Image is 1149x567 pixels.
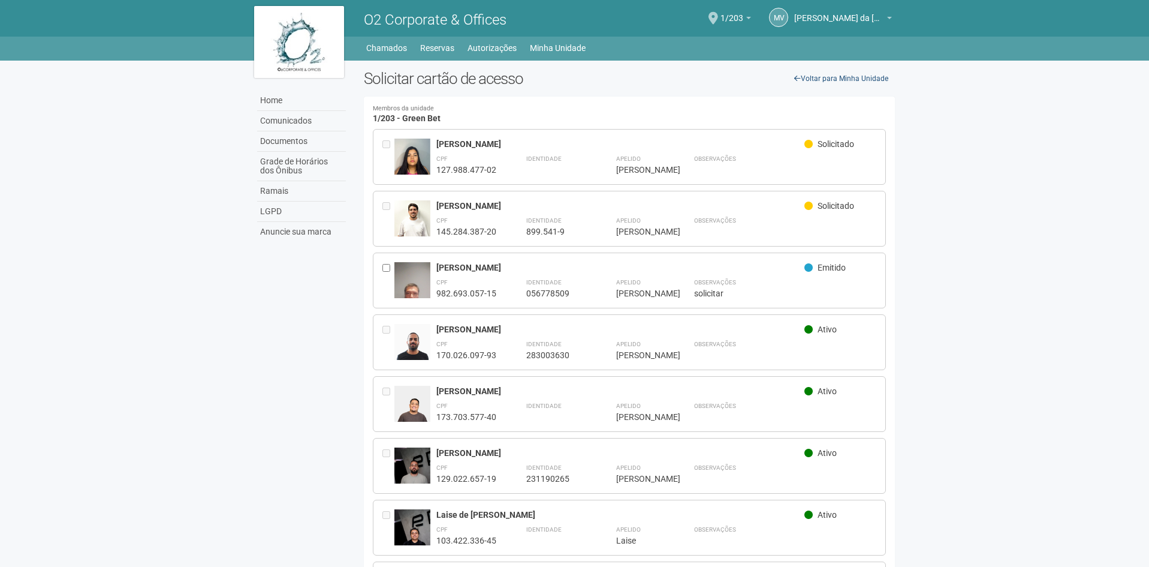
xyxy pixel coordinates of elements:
span: O2 Corporate & Offices [364,11,506,28]
strong: Observações [694,341,736,347]
a: Documentos [257,131,346,152]
div: [PERSON_NAME] [436,200,805,211]
a: Comunicados [257,111,346,131]
strong: CPF [436,464,448,471]
strong: Apelido [616,341,641,347]
span: Ativo [818,325,837,334]
a: Chamados [366,40,407,56]
strong: Apelido [616,526,641,533]
div: [PERSON_NAME] [616,412,664,422]
img: logo.jpg [254,6,344,78]
a: Ramais [257,181,346,202]
div: Entre em contato com a Aministração para solicitar o cancelamento ou 2a via [382,509,394,546]
div: 231190265 [526,473,586,484]
strong: Apelido [616,464,641,471]
strong: Observações [694,403,736,409]
img: user.jpg [394,509,430,563]
span: 1/203 [720,2,743,23]
h4: 1/203 - Green Bet [373,106,886,123]
div: 129.022.657-19 [436,473,496,484]
a: Grade de Horários dos Ônibus [257,152,346,181]
div: [PERSON_NAME] [616,288,664,299]
div: 056778509 [526,288,586,299]
div: 127.988.477-02 [436,164,496,175]
a: Voltar para Minha Unidade [788,70,895,88]
div: 103.422.336-45 [436,535,496,546]
div: [PERSON_NAME] [436,386,805,397]
a: Autorizações [468,40,517,56]
strong: Identidade [526,464,562,471]
div: 982.693.057-15 [436,288,496,299]
strong: CPF [436,403,448,409]
strong: CPF [436,526,448,533]
strong: Identidade [526,526,562,533]
strong: Identidade [526,217,562,224]
span: Ativo [818,510,837,520]
strong: Identidade [526,155,562,162]
strong: Apelido [616,403,641,409]
strong: Observações [694,526,736,533]
strong: Identidade [526,279,562,286]
div: [PERSON_NAME] [616,226,664,237]
small: Membros da unidade [373,106,886,112]
div: [PERSON_NAME] [436,324,805,335]
a: Home [257,91,346,111]
strong: CPF [436,279,448,286]
strong: Identidade [526,341,562,347]
span: Solicitado [818,201,854,211]
span: Ativo [818,386,837,396]
strong: CPF [436,341,448,347]
a: MV [769,8,788,27]
div: 899.541-9 [526,226,586,237]
strong: Apelido [616,155,641,162]
div: 145.284.387-20 [436,226,496,237]
div: solicitar [694,288,877,299]
div: [PERSON_NAME] [436,448,805,458]
div: [PERSON_NAME] [616,164,664,175]
strong: Observações [694,155,736,162]
div: [PERSON_NAME] [616,473,664,484]
span: Marcus Vinicius da Silveira Costa [794,2,884,23]
div: Laise [616,535,664,546]
span: Solicitado [818,139,854,149]
div: Entre em contato com a Aministração para solicitar o cancelamento ou 2a via [382,448,394,484]
img: user.jpg [394,386,430,440]
div: [PERSON_NAME] [616,350,664,361]
img: user.jpg [394,139,430,179]
div: Laise de [PERSON_NAME] [436,509,805,520]
strong: Observações [694,464,736,471]
img: user.jpg [394,448,430,502]
strong: Apelido [616,279,641,286]
a: Reservas [420,40,454,56]
strong: Identidade [526,403,562,409]
strong: Observações [694,279,736,286]
img: user.jpg [394,262,430,326]
img: user.jpg [394,200,430,243]
div: Entre em contato com a Aministração para solicitar o cancelamento ou 2a via [382,200,394,237]
h2: Solicitar cartão de acesso [364,70,895,88]
a: Minha Unidade [530,40,586,56]
img: user.jpg [394,324,430,378]
div: [PERSON_NAME] [436,262,805,273]
div: 283003630 [526,350,586,361]
span: Ativo [818,448,837,458]
strong: CPF [436,217,448,224]
span: Emitido [818,263,846,272]
div: 173.703.577-40 [436,412,496,422]
a: Anuncie sua marca [257,222,346,242]
a: LGPD [257,202,346,222]
div: [PERSON_NAME] [436,139,805,149]
div: Entre em contato com a Aministração para solicitar o cancelamento ou 2a via [382,386,394,422]
div: 170.026.097-93 [436,350,496,361]
strong: Apelido [616,217,641,224]
strong: CPF [436,155,448,162]
div: Entre em contato com a Aministração para solicitar o cancelamento ou 2a via [382,324,394,361]
a: [PERSON_NAME] da [PERSON_NAME] [794,15,892,25]
a: 1/203 [720,15,751,25]
strong: Observações [694,217,736,224]
div: Entre em contato com a Aministração para solicitar o cancelamento ou 2a via [382,139,394,175]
